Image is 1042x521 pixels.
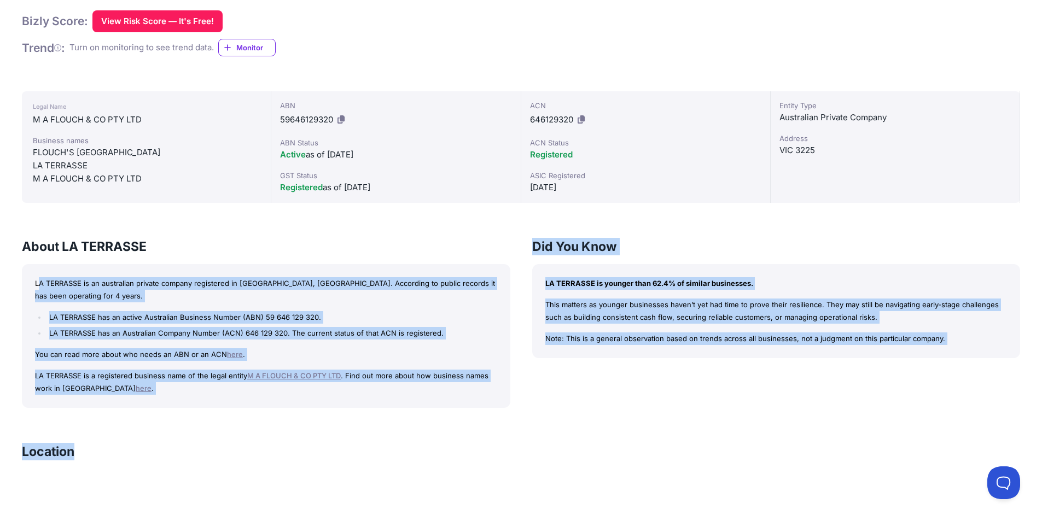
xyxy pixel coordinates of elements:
div: as of [DATE] [280,148,511,161]
div: ACN [530,100,761,111]
div: GST Status [280,170,511,181]
span: 59646129320 [280,114,333,125]
h1: Trend : [22,40,65,55]
h1: Bizly Score: [22,14,88,28]
div: ABN Status [280,137,511,148]
h3: About LA TERRASSE [22,238,510,255]
p: Note: This is a general observation based on trends across all businesses, not a judgment on this... [545,332,1008,345]
a: here [227,350,243,359]
li: LA TERRASSE has an Australian Company Number (ACN) 646 129 320. The current status of that ACN is... [46,327,497,339]
p: LA TERRASSE is younger than 62.4% of similar businesses. [545,277,1008,290]
span: Registered [530,149,573,160]
li: LA TERRASSE has an active Australian Business Number (ABN) 59 646 129 320. [46,311,497,324]
span: Active [280,149,306,160]
div: ABN [280,100,511,111]
a: M A FLOUCH & CO PTY LTD [247,371,341,380]
div: Australian Private Company [779,111,1011,124]
div: M A FLOUCH & CO PTY LTD [33,172,260,185]
div: Turn on monitoring to see trend data. [69,42,214,54]
div: [DATE] [530,181,761,194]
h3: Did You Know [532,238,1021,255]
div: Entity Type [779,100,1011,111]
div: Address [779,133,1011,144]
a: here [136,384,152,393]
p: You can read more about who needs an ABN or an ACN . [35,348,497,361]
p: LA TERRASSE is a registered business name of the legal entity . Find out more about how business ... [35,370,497,395]
div: LA TERRASSE [33,159,260,172]
a: Monitor [218,39,276,56]
div: M A FLOUCH & CO PTY LTD [33,113,260,126]
iframe: Toggle Customer Support [987,466,1020,499]
div: Legal Name [33,100,260,113]
div: ACN Status [530,137,761,148]
p: This matters as younger businesses haven’t yet had time to prove their resilience. They may still... [545,298,1008,324]
p: LA TERRASSE is an australian private company registered in [GEOGRAPHIC_DATA], [GEOGRAPHIC_DATA]. ... [35,277,497,302]
div: ASIC Registered [530,170,761,181]
button: View Risk Score — It's Free! [92,10,223,32]
span: Monitor [236,42,275,53]
div: FLOUCH'S [GEOGRAPHIC_DATA] [33,146,260,159]
div: VIC 3225 [779,144,1011,157]
div: Business names [33,135,260,146]
span: Registered [280,182,323,192]
span: 646129320 [530,114,573,125]
h3: Location [22,443,74,460]
div: as of [DATE] [280,181,511,194]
